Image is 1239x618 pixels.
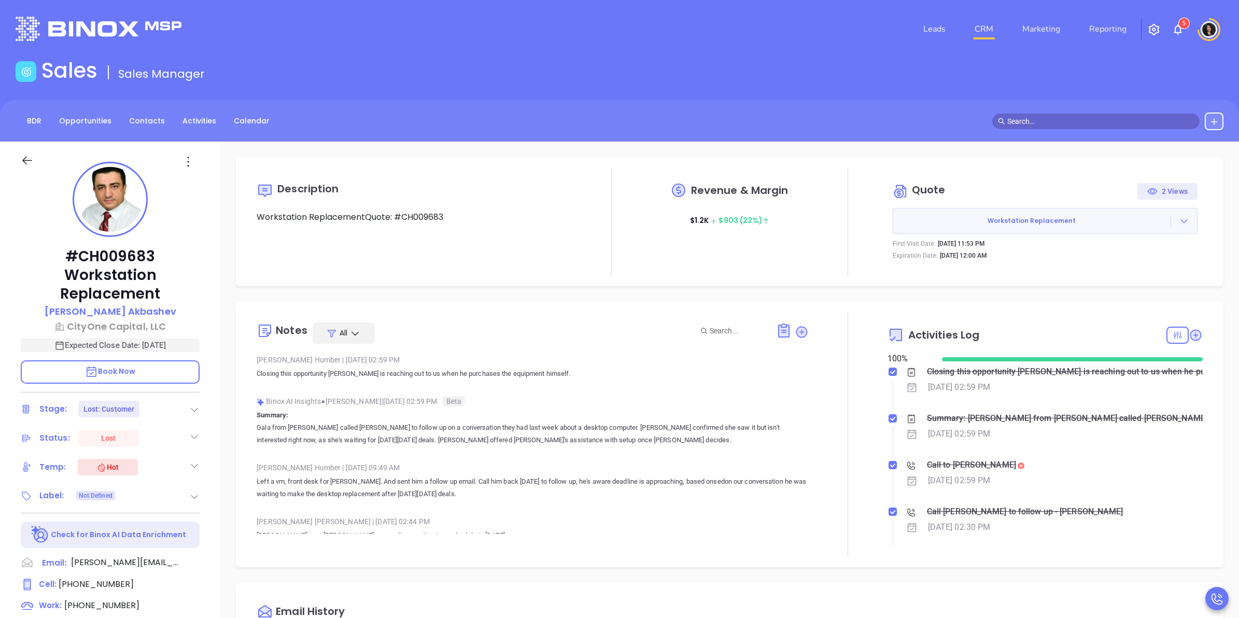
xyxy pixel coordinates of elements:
span: 5 [1182,20,1186,27]
b: Summary: [257,411,288,419]
div: Temp: [39,459,66,475]
span: Cell : [39,579,57,589]
div: 100 % [888,353,930,365]
p: [DATE] 12:00 AM [940,251,987,260]
img: iconSetting [1148,23,1160,36]
h1: Sales [41,58,97,83]
div: Status: [39,430,70,446]
div: [PERSON_NAME] [PERSON_NAME] [DATE] 02:44 PM [257,514,808,529]
p: Closing this opportunity [PERSON_NAME] is reaching out to us when he purchases the equipment hims... [257,368,808,380]
p: Expiration Date: [893,251,937,260]
p: $ 1.2K [690,211,770,230]
div: [PERSON_NAME] Humber [DATE] 09:49 AM [257,460,808,475]
p: [PERSON_NAME] sent [PERSON_NAME] an email requesting to reschedule to [DATE] noon. [257,529,808,542]
div: Notes [276,325,307,335]
a: Leads [919,19,950,39]
input: Search… [1007,116,1194,127]
p: First Visit Date: [893,239,935,248]
div: 2 Views [1147,183,1188,200]
span: Sales Manager [118,66,205,82]
p: Workstation ReplacementQuote: #CH009683 [257,211,572,223]
p: Expected Close Date: [DATE] [21,339,200,352]
p: [DATE] 11:53 PM [938,239,985,248]
span: Book Now [85,366,136,376]
span: [PHONE_NUMBER] [59,578,134,590]
a: Opportunities [53,113,118,130]
p: [PERSON_NAME] Akbashev [45,304,176,318]
a: Marketing [1018,19,1064,39]
a: Calendar [228,113,276,130]
div: [DATE] 02:59 PM [928,473,991,488]
img: Ai-Enrich-DaqCidB-.svg [31,526,49,544]
span: Activities Log [908,330,979,340]
img: iconNotification [1172,23,1184,36]
span: | [342,463,344,472]
a: [PERSON_NAME] Akbashev [45,304,176,319]
a: Contacts [123,113,171,130]
div: Label: [39,488,64,503]
div: Lost [101,430,116,446]
span: [PERSON_NAME][EMAIL_ADDRESS][DOMAIN_NAME] [71,556,180,569]
img: Circle dollar [893,183,909,200]
div: Call [PERSON_NAME] to follow up - [PERSON_NAME] [927,504,1123,519]
p: Left a vm, front desk for [PERSON_NAME]. And sent him a follow up email. Call him back [DATE] to ... [257,475,808,500]
div: Call to [PERSON_NAME] [927,457,1016,473]
a: BDR [21,113,48,130]
div: Stage: [39,401,67,417]
span: Workstation Replacement [893,216,1171,226]
a: Activities [176,113,222,130]
span: Quote [912,182,946,197]
img: profile-user [78,167,143,232]
div: Lost: Customer [83,401,134,417]
img: logo [16,17,181,41]
div: Closing this opportunity [PERSON_NAME] is reaching out to us when he purchases the equipment hims... [927,364,1205,380]
span: Revenue & Margin [691,185,789,195]
span: Not Defined [79,490,112,501]
span: $ 903 (22%) [710,215,769,226]
span: Description [277,181,339,196]
a: Reporting [1085,19,1131,39]
span: [PHONE_NUMBER] [64,599,139,611]
span: Email: [42,556,66,570]
div: [PERSON_NAME] Humber [DATE] 02:59 PM [257,352,808,368]
div: [DATE] 02:30 PM [928,519,991,535]
a: CRM [970,19,997,39]
a: CityOne Capital, LLC [21,319,200,333]
span: | [372,517,374,526]
div: Summary: [PERSON_NAME] from [PERSON_NAME] called [PERSON_NAME] to follow up on a conversation the... [927,411,1205,426]
img: svg%3e [257,398,264,406]
img: user [1201,21,1217,38]
div: [DATE] 02:59 PM [928,426,991,442]
p: #CH009683 Workstation Replacement [21,247,200,303]
span: ● [321,397,326,405]
input: Search... [710,325,765,336]
p: Check for Binox AI Data Enrichment [51,529,186,540]
span: | [342,356,344,364]
p: Gala from [PERSON_NAME] called [PERSON_NAME] to follow up on a conversation they had last week ab... [257,422,808,446]
div: [DATE] 02:59 PM [928,380,991,395]
div: Binox AI Insights [PERSON_NAME] | [DATE] 02:59 PM [257,394,808,409]
span: Beta [443,396,465,406]
span: Work: [39,600,62,611]
span: search [998,118,1005,125]
div: Hot [96,461,119,473]
sup: 5 [1179,18,1189,29]
button: Workstation Replacement [893,208,1198,234]
span: All [340,328,347,338]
